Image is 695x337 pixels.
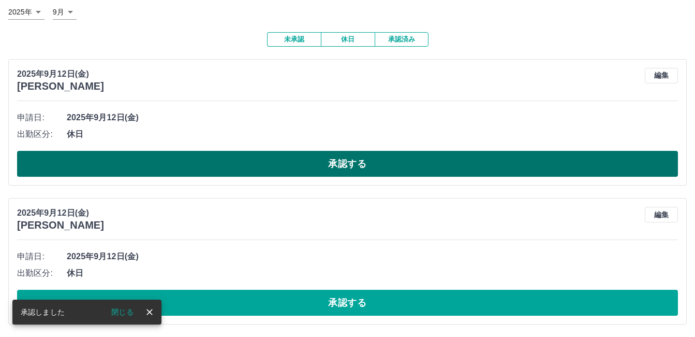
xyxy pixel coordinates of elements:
span: 休日 [67,267,678,279]
button: 編集 [645,68,678,83]
p: 2025年9月12日(金) [17,207,104,219]
span: 2025年9月12日(金) [67,250,678,263]
button: 承認する [17,290,678,316]
button: 未承認 [267,32,321,47]
button: 編集 [645,207,678,222]
button: 休日 [321,32,375,47]
h3: [PERSON_NAME] [17,80,104,92]
span: 休日 [67,128,678,141]
button: close [142,304,157,320]
span: 出勤区分: [17,128,67,141]
button: 承認済み [375,32,428,47]
div: 承認しました [21,303,65,321]
button: 承認する [17,151,678,177]
span: 申請日: [17,250,67,263]
span: 2025年9月12日(金) [67,111,678,124]
p: 2025年9月12日(金) [17,68,104,80]
button: 閉じる [103,304,142,320]
div: 2025年 [8,5,45,20]
div: 9月 [53,5,77,20]
span: 申請日: [17,111,67,124]
h3: [PERSON_NAME] [17,219,104,231]
span: 出勤区分: [17,267,67,279]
